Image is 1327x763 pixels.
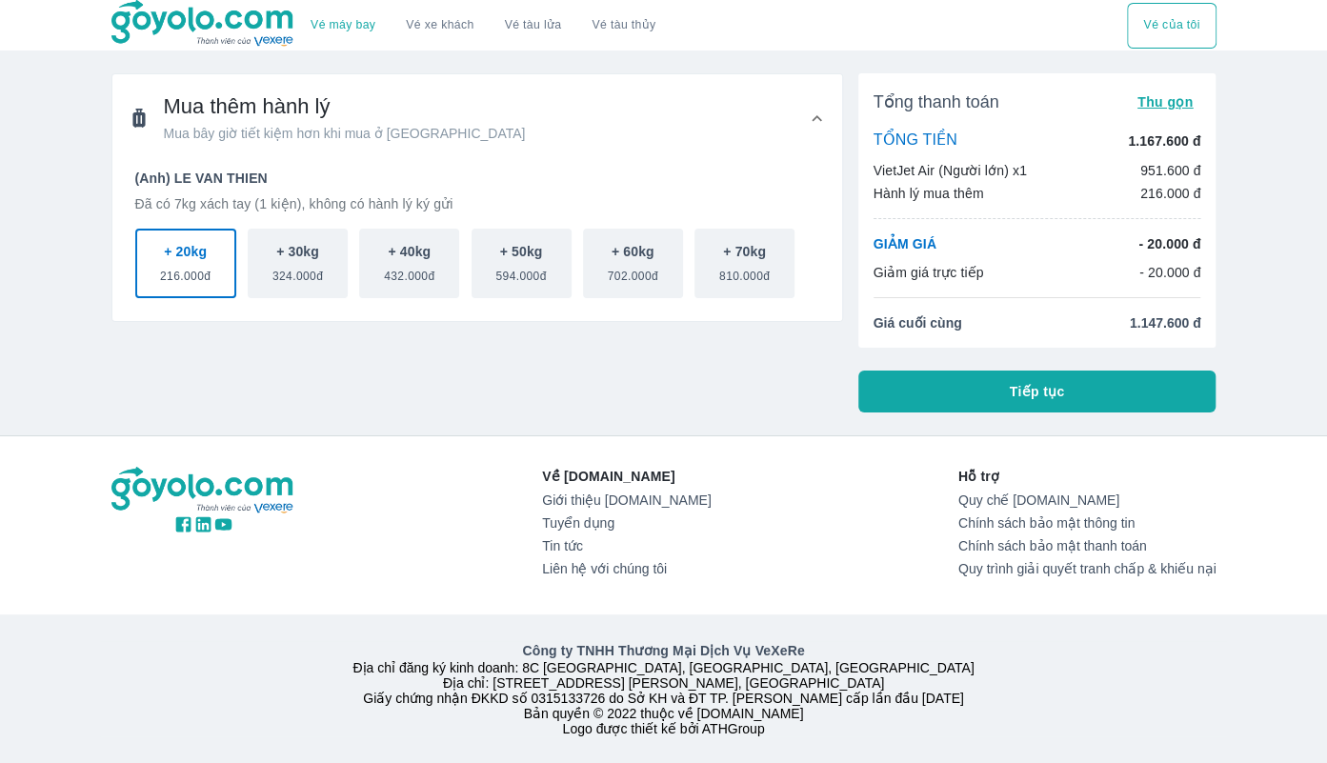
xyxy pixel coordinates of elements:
div: scrollable baggage options [135,229,819,298]
button: + 60kg702.000đ [583,229,683,298]
a: Vé máy bay [311,18,375,32]
p: Về [DOMAIN_NAME] [542,467,711,486]
p: TỔNG TIỀN [874,131,957,151]
span: Mua bây giờ tiết kiệm hơn khi mua ở [GEOGRAPHIC_DATA] [164,124,526,143]
p: + 50kg [500,242,543,261]
span: 702.000đ [608,261,658,284]
button: Vé tàu thủy [576,3,671,49]
button: + 70kg810.000đ [694,229,794,298]
p: Hỗ trợ [958,467,1216,486]
span: 1.147.600 đ [1130,313,1201,332]
p: + 30kg [276,242,319,261]
span: Thu gọn [1137,94,1194,110]
span: 216.000đ [160,261,211,284]
div: choose transportation mode [1127,3,1216,49]
a: Tin tức [542,538,711,553]
a: Quy trình giải quyết tranh chấp & khiếu nại [958,561,1216,576]
p: Giảm giá trực tiếp [874,263,984,282]
p: Đã có 7kg xách tay (1 kiện), không có hành lý ký gửi [135,194,819,213]
p: + 60kg [612,242,654,261]
span: 810.000đ [719,261,770,284]
span: Tiếp tục [1010,382,1065,401]
div: Địa chỉ đăng ký kinh doanh: 8C [GEOGRAPHIC_DATA], [GEOGRAPHIC_DATA], [GEOGRAPHIC_DATA] Địa chỉ: [... [100,641,1228,736]
img: logo [111,467,296,514]
p: + 40kg [388,242,431,261]
span: Giá cuối cùng [874,313,962,332]
span: Mua thêm hành lý [164,93,526,120]
div: choose transportation mode [295,3,671,49]
p: - 20.000 đ [1139,263,1201,282]
a: Vé xe khách [406,18,473,32]
p: + 70kg [723,242,766,261]
div: Mua thêm hành lýMua bây giờ tiết kiệm hơn khi mua ở [GEOGRAPHIC_DATA] [112,162,842,321]
p: + 20kg [164,242,207,261]
p: Công ty TNHH Thương Mại Dịch Vụ VeXeRe [115,641,1213,660]
p: 216.000 đ [1140,184,1201,203]
button: + 20kg216.000đ [135,229,236,298]
a: Chính sách bảo mật thanh toán [958,538,1216,553]
a: Giới thiệu [DOMAIN_NAME] [542,492,711,508]
span: 594.000đ [495,261,546,284]
div: Mua thêm hành lýMua bây giờ tiết kiệm hơn khi mua ở [GEOGRAPHIC_DATA] [112,74,842,162]
button: + 30kg324.000đ [248,229,348,298]
a: Tuyển dụng [542,515,711,531]
button: Tiếp tục [858,371,1216,412]
p: VietJet Air (Người lớn) x1 [874,161,1027,180]
span: 432.000đ [384,261,434,284]
button: + 50kg594.000đ [472,229,572,298]
p: 1.167.600 đ [1128,131,1200,151]
a: Quy chế [DOMAIN_NAME] [958,492,1216,508]
button: Vé của tôi [1127,3,1216,49]
p: - 20.000 đ [1138,234,1200,253]
a: Chính sách bảo mật thông tin [958,515,1216,531]
p: GIẢM GIÁ [874,234,936,253]
span: 324.000đ [272,261,323,284]
p: Hành lý mua thêm [874,184,984,203]
button: Thu gọn [1130,89,1201,115]
span: Tổng thanh toán [874,90,999,113]
button: + 40kg432.000đ [359,229,459,298]
a: Vé tàu lửa [490,3,577,49]
p: 951.600 đ [1140,161,1201,180]
a: Liên hệ với chúng tôi [542,561,711,576]
p: (Anh) LE VAN THIEN [135,169,819,188]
